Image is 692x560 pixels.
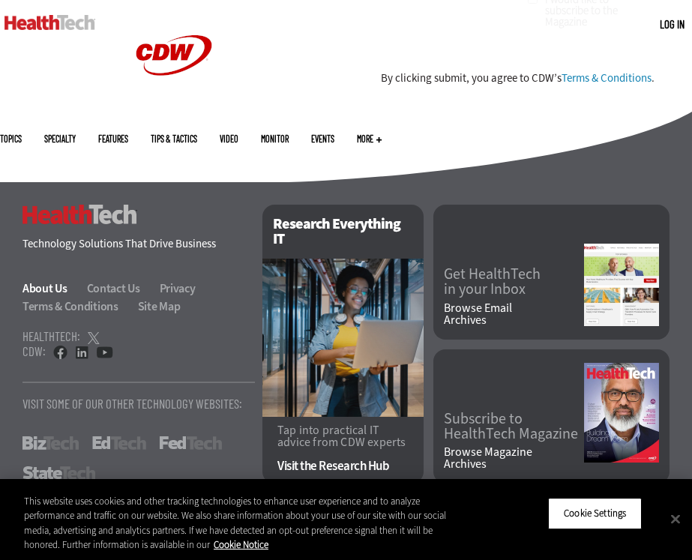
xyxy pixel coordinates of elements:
div: User menu [660,16,685,32]
a: Tips & Tactics [151,134,197,143]
a: Privacy [160,280,213,296]
a: Contact Us [87,280,157,296]
h3: HealthTech [22,205,137,224]
div: This website uses cookies and other tracking technologies to enhance user experience and to analy... [24,494,452,553]
a: MonITor [261,134,289,143]
a: Browse MagazineArchives [444,446,584,470]
a: FedTech [160,436,222,450]
a: BizTech [22,436,79,450]
h4: CDW: [22,345,46,358]
button: Cookie Settings [548,498,642,529]
a: Visit the Research Hub [277,460,409,472]
p: Tap into practical IT advice from CDW experts [277,424,409,448]
a: Log in [660,17,685,31]
a: Subscribe toHealthTech Magazine [444,412,584,442]
h4: Technology Solutions That Drive Business [22,238,255,250]
a: Browse EmailArchives [444,302,584,326]
a: More information about your privacy [214,538,268,551]
a: Terms & Conditions [22,298,136,314]
a: Features [98,134,128,143]
a: StateTech [22,466,95,480]
img: newsletter screenshot [584,244,659,326]
p: Visit Some Of Our Other Technology Websites: [22,397,255,410]
a: Site Map [138,298,181,314]
a: Video [220,134,238,143]
a: EdTech [92,436,146,450]
img: Home [4,15,95,30]
span: More [357,134,382,143]
img: Fall 2025 Cover [584,363,659,463]
h2: Research Everything IT [262,205,424,259]
button: Close [659,502,692,535]
a: CDW [118,99,230,115]
span: Specialty [44,134,76,143]
h4: HealthTech: [22,330,80,343]
a: Events [311,134,334,143]
a: Get HealthTechin your Inbox [444,267,584,297]
a: About Us [22,280,85,296]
